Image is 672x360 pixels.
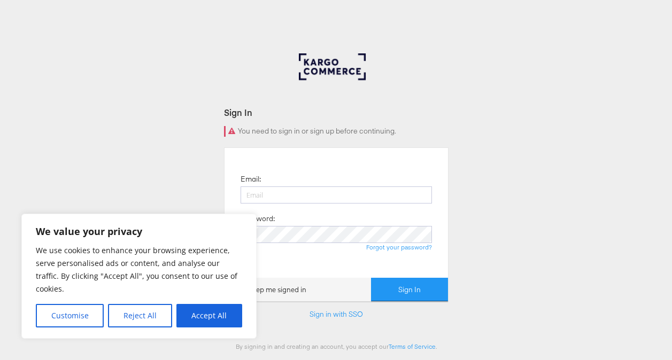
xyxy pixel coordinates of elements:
label: Keep me signed in [235,285,306,295]
label: Email: [241,174,261,184]
a: Sign in with SSO [310,309,363,319]
div: By signing in and creating an account, you accept our . [224,342,449,350]
button: Reject All [108,304,172,327]
a: Terms of Service [389,342,436,350]
input: Email [241,186,432,204]
p: We use cookies to enhance your browsing experience, serve personalised ads or content, and analys... [36,244,242,295]
label: Password: [241,214,275,224]
button: Accept All [176,304,242,327]
div: You need to sign in or sign up before continuing. [224,126,449,137]
a: Forgot your password? [366,243,432,251]
button: Customise [36,304,104,327]
button: Sign In [371,278,448,302]
p: We value your privacy [36,225,242,238]
div: Sign In [224,106,449,119]
div: We value your privacy [21,214,257,339]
